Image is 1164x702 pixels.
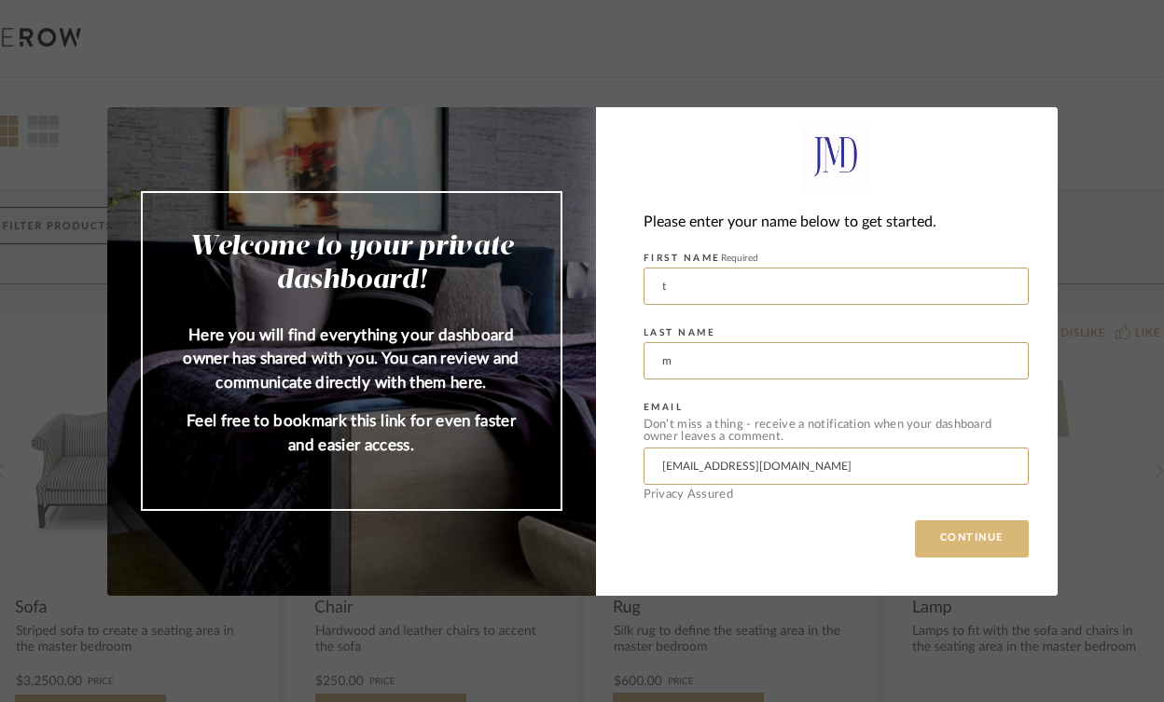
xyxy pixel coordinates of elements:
label: FIRST NAME [644,253,758,264]
button: CONTINUE [915,520,1029,557]
div: Don’t miss a thing - receive a notification when your dashboard owner leaves a comment. [644,419,1029,443]
input: Enter Email [644,447,1029,485]
input: Enter First Name [644,268,1029,305]
label: LAST NAME [644,327,716,338]
p: Here you will find everything your dashboard owner has shared with you. You can review and commun... [180,323,523,395]
div: Please enter your name below to get started. [644,210,1029,235]
span: Required [721,254,758,263]
label: EMAIL [644,402,684,413]
input: Enter Last Name [644,342,1029,379]
h2: Welcome to your private dashboard! [180,230,523,297]
p: Feel free to bookmark this link for even faster and easier access. [180,409,523,457]
div: Privacy Assured [644,489,1029,501]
